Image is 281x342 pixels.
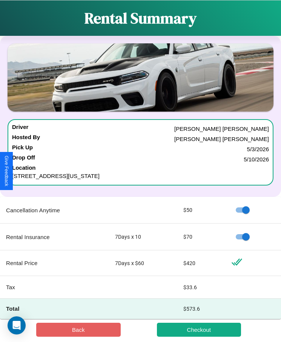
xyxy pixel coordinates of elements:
td: $ 50 [177,197,225,224]
td: $ 70 [177,224,225,250]
td: $ 420 [177,250,225,276]
p: Rental Price [6,258,103,268]
p: 5 / 3 / 2026 [247,144,269,154]
p: [STREET_ADDRESS][US_STATE] [12,171,269,181]
p: [PERSON_NAME] [PERSON_NAME] [174,134,269,144]
p: Tax [6,282,103,292]
p: Cancellation Anytime [6,205,103,215]
h4: Location [12,164,269,171]
h4: Total [6,305,103,313]
h4: Hosted By [12,134,40,144]
p: [PERSON_NAME] [PERSON_NAME] [174,124,269,134]
button: Back [36,323,121,337]
h4: Driver [12,124,28,134]
p: 5 / 10 / 2026 [244,154,269,164]
h1: Rental Summary [84,8,197,28]
h4: Drop Off [12,154,35,164]
p: Rental Insurance [6,232,103,242]
td: $ 33.6 [177,276,225,299]
h4: Pick Up [12,144,33,154]
div: Give Feedback [4,156,9,186]
button: Checkout [157,323,241,337]
td: $ 573.6 [177,299,225,319]
div: Open Intercom Messenger [8,316,26,334]
td: 7 Days x 10 [109,224,177,250]
td: 7 Days x $ 60 [109,250,177,276]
